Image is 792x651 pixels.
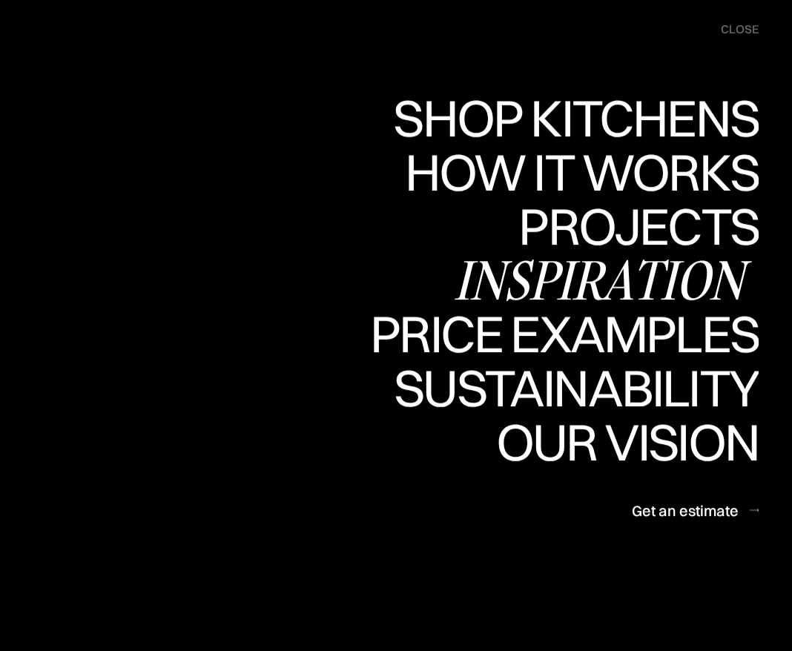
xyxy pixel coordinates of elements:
[386,92,759,146] a: Shop KitchensShop Kitchens
[370,308,759,362] a: Price examplesPrice examples
[370,308,759,360] div: Price examples
[518,200,759,254] a: ProjectsProjects
[518,200,759,252] div: Projects
[381,414,759,466] div: Sustainability
[381,362,759,414] div: Sustainability
[386,144,759,196] div: Shop Kitchens
[454,254,759,308] a: Inspiration
[370,360,759,412] div: Price examples
[484,468,759,520] div: Our vision
[484,416,759,470] a: Our visionOur vision
[401,198,759,250] div: How it works
[484,416,759,468] div: Our vision
[381,362,759,416] a: SustainabilitySustainability
[401,146,759,200] a: How it worksHow it works
[706,15,759,44] div: menu
[386,92,759,144] div: Shop Kitchens
[518,252,759,304] div: Projects
[401,146,759,198] div: How it works
[632,500,739,521] div: Get an estimate
[721,22,759,38] div: close
[454,254,759,305] div: Inspiration
[632,492,759,529] a: Get an estimate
